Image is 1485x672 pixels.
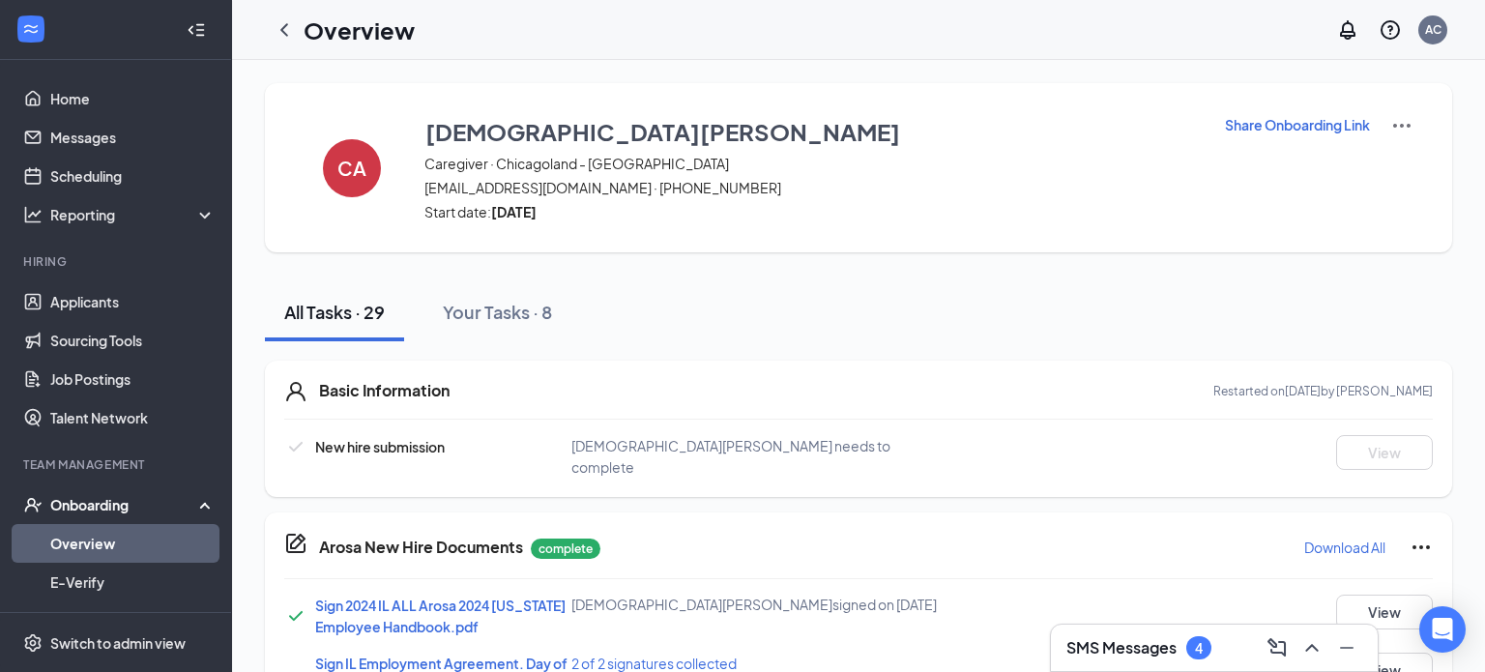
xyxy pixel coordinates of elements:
[1379,18,1402,42] svg: QuestionInfo
[1224,114,1371,135] button: Share Onboarding Link
[284,300,385,324] div: All Tasks · 29
[187,20,206,40] svg: Collapse
[531,539,600,559] p: complete
[1425,21,1441,38] div: AC
[21,19,41,39] svg: WorkstreamLogo
[443,300,552,324] div: Your Tasks · 8
[1213,383,1433,399] p: Restarted on [DATE] by [PERSON_NAME]
[1336,435,1433,470] button: View
[1225,115,1370,134] p: Share Onboarding Link
[491,203,537,220] strong: [DATE]
[50,321,216,360] a: Sourcing Tools
[1419,606,1466,653] div: Open Intercom Messenger
[424,202,1200,221] span: Start date:
[1066,637,1177,658] h3: SMS Messages
[1410,536,1433,559] svg: Ellipses
[424,154,1200,173] span: Caregiver · Chicagoland - [GEOGRAPHIC_DATA]
[50,495,199,514] div: Onboarding
[1266,636,1289,659] svg: ComposeMessage
[1304,538,1385,557] p: Download All
[23,495,43,514] svg: UserCheck
[1195,640,1203,657] div: 4
[50,398,216,437] a: Talent Network
[50,524,216,563] a: Overview
[1300,636,1324,659] svg: ChevronUp
[23,456,212,473] div: Team Management
[50,282,216,321] a: Applicants
[304,14,415,46] h1: Overview
[284,435,307,458] svg: Checkmark
[50,205,217,224] div: Reporting
[50,601,216,640] a: Onboarding Documents
[1390,114,1413,137] img: More Actions
[319,380,450,401] h5: Basic Information
[50,563,216,601] a: E-Verify
[425,115,900,148] h3: [DEMOGRAPHIC_DATA][PERSON_NAME]
[23,205,43,224] svg: Analysis
[50,157,216,195] a: Scheduling
[284,604,307,628] svg: Checkmark
[284,532,307,555] svg: CompanyDocumentIcon
[571,595,954,614] div: [DEMOGRAPHIC_DATA][PERSON_NAME] signed on [DATE]
[1335,636,1358,659] svg: Minimize
[50,79,216,118] a: Home
[1336,18,1359,42] svg: Notifications
[337,161,366,175] h4: CA
[319,537,523,558] h5: Arosa New Hire Documents
[1336,595,1433,629] button: View
[315,597,566,635] a: Sign 2024 IL ALL Arosa 2024 [US_STATE] Employee Handbook.pdf
[571,655,737,672] span: 2 of 2 signatures collected
[1262,632,1293,663] button: ComposeMessage
[50,118,216,157] a: Messages
[1331,632,1362,663] button: Minimize
[1303,532,1386,563] button: Download All
[315,438,445,455] span: New hire submission
[50,633,186,653] div: Switch to admin view
[284,380,307,403] svg: User
[304,114,400,221] button: CA
[1296,632,1327,663] button: ChevronUp
[23,633,43,653] svg: Settings
[571,437,890,476] span: [DEMOGRAPHIC_DATA][PERSON_NAME] needs to complete
[50,360,216,398] a: Job Postings
[273,18,296,42] svg: ChevronLeft
[424,114,1200,149] button: [DEMOGRAPHIC_DATA][PERSON_NAME]
[424,178,1200,197] span: [EMAIL_ADDRESS][DOMAIN_NAME] · [PHONE_NUMBER]
[23,253,212,270] div: Hiring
